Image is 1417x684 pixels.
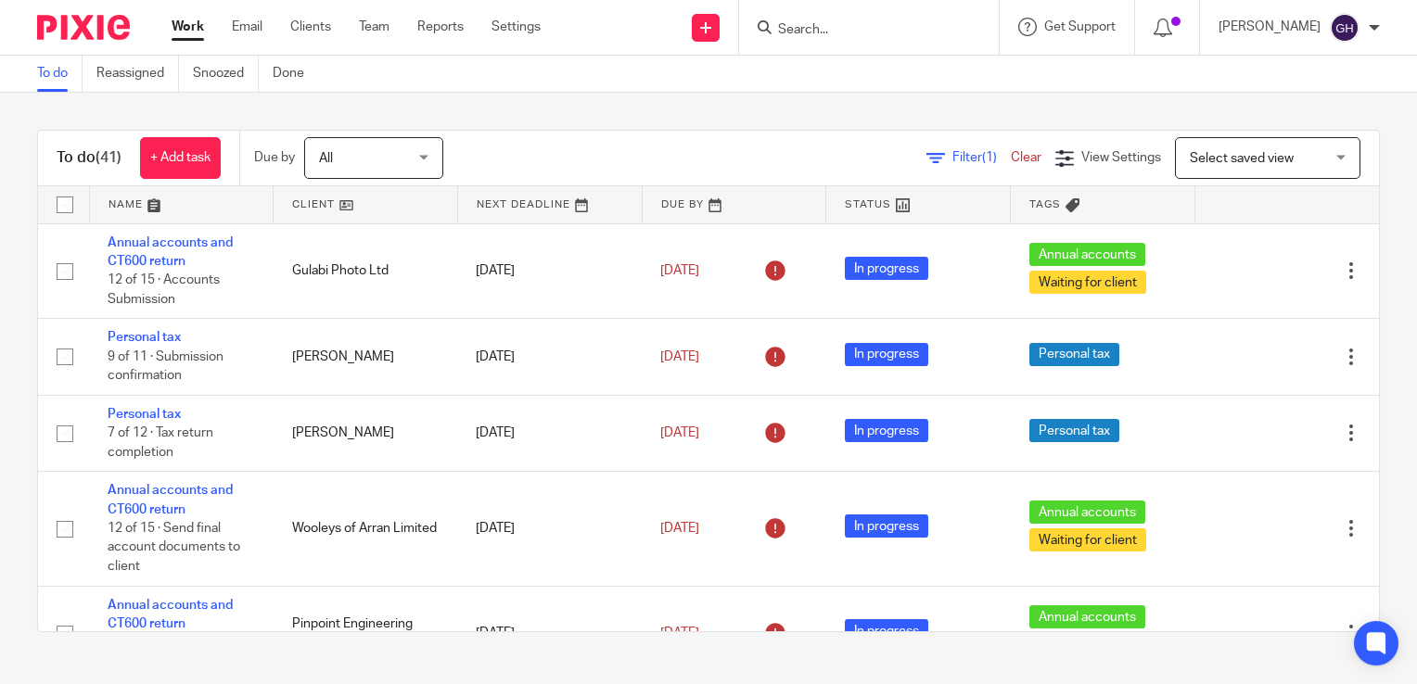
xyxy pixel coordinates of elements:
[1029,343,1119,366] span: Personal tax
[359,18,389,36] a: Team
[274,586,458,681] td: Pinpoint Engineering Limited
[57,148,121,168] h1: To do
[1330,13,1360,43] img: svg%3E
[254,148,295,167] p: Due by
[417,18,464,36] a: Reports
[457,395,642,471] td: [DATE]
[1011,151,1041,164] a: Clear
[37,15,130,40] img: Pixie
[660,264,699,277] span: [DATE]
[96,150,121,165] span: (41)
[290,18,331,36] a: Clients
[1029,243,1145,266] span: Annual accounts
[140,137,221,179] a: + Add task
[108,331,181,344] a: Personal tax
[1029,419,1119,442] span: Personal tax
[172,18,204,36] a: Work
[96,56,179,92] a: Reassigned
[1029,528,1146,551] span: Waiting for client
[457,319,642,395] td: [DATE]
[491,18,541,36] a: Settings
[274,319,458,395] td: [PERSON_NAME]
[845,514,928,538] span: In progress
[845,343,928,366] span: In progress
[1029,500,1145,524] span: Annual accounts
[660,426,699,439] span: [DATE]
[1029,605,1145,628] span: Annual accounts
[1219,18,1321,36] p: [PERSON_NAME]
[457,472,642,586] td: [DATE]
[1029,199,1061,209] span: Tags
[845,257,928,280] span: In progress
[776,22,943,39] input: Search
[1029,271,1146,294] span: Waiting for client
[1044,20,1116,33] span: Get Support
[660,522,699,535] span: [DATE]
[660,350,699,363] span: [DATE]
[193,56,259,92] a: Snoozed
[108,273,220,306] span: 12 of 15 · Accounts Submission
[1190,152,1294,165] span: Select saved view
[274,472,458,586] td: Wooleys of Arran Limited
[319,152,333,165] span: All
[982,151,997,164] span: (1)
[273,56,318,92] a: Done
[108,484,233,515] a: Annual accounts and CT600 return
[108,599,233,630] a: Annual accounts and CT600 return
[37,56,83,92] a: To do
[108,522,240,573] span: 12 of 15 · Send final account documents to client
[108,408,181,421] a: Personal tax
[232,18,262,36] a: Email
[1081,151,1161,164] span: View Settings
[274,223,458,319] td: Gulabi Photo Ltd
[274,395,458,471] td: [PERSON_NAME]
[457,586,642,681] td: [DATE]
[952,151,1011,164] span: Filter
[108,350,223,383] span: 9 of 11 · Submission confirmation
[457,223,642,319] td: [DATE]
[108,426,213,459] span: 7 of 12 · Tax return completion
[845,419,928,442] span: In progress
[660,627,699,640] span: [DATE]
[108,236,233,268] a: Annual accounts and CT600 return
[845,619,928,642] span: In progress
